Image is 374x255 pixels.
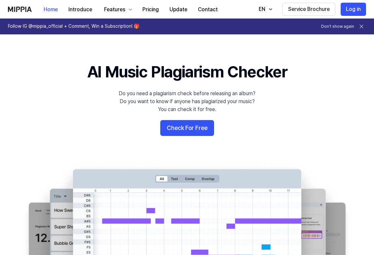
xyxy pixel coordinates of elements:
[252,3,277,16] button: EN
[321,24,354,29] button: Don't show again
[160,120,214,136] button: Check For Free
[257,5,267,13] div: EN
[38,0,63,19] a: Home
[164,3,193,16] button: Update
[103,6,127,14] div: Features
[164,0,193,19] a: Update
[282,3,335,16] button: Service Brochure
[137,3,164,16] button: Pricing
[97,3,137,16] button: Features
[38,3,63,16] button: Home
[119,90,255,113] div: Do you need a plagiarism check before releasing an album? Do you want to know if anyone has plagi...
[63,3,97,16] button: Introduce
[341,3,366,16] button: Log in
[8,23,139,30] h1: Follow IG @mippia_official + Comment, Win a Subscription! 🎁
[87,61,287,83] h1: AI Music Plagiarism Checker
[193,3,223,16] button: Contact
[8,7,32,12] img: logo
